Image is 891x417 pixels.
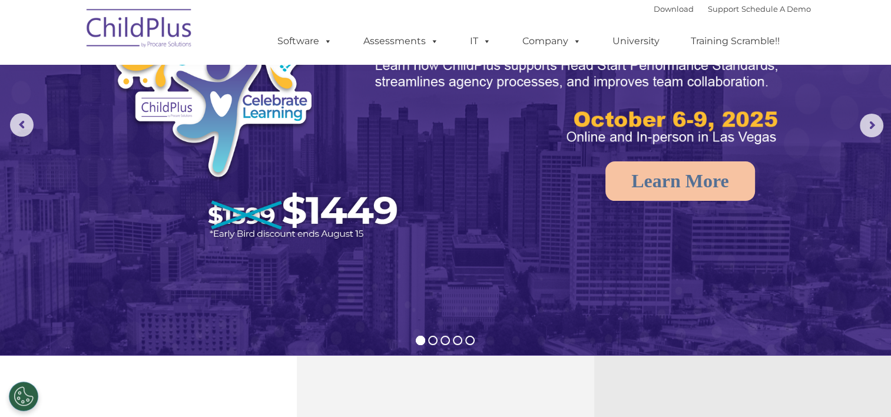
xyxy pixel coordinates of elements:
[708,4,739,14] a: Support
[601,29,671,53] a: University
[511,29,593,53] a: Company
[9,382,38,411] button: Cookies Settings
[266,29,344,53] a: Software
[164,126,214,135] span: Phone number
[654,4,694,14] a: Download
[654,4,811,14] font: |
[352,29,451,53] a: Assessments
[164,78,200,87] span: Last name
[741,4,811,14] a: Schedule A Demo
[81,1,198,59] img: ChildPlus by Procare Solutions
[458,29,503,53] a: IT
[605,161,755,201] a: Learn More
[679,29,791,53] a: Training Scramble!!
